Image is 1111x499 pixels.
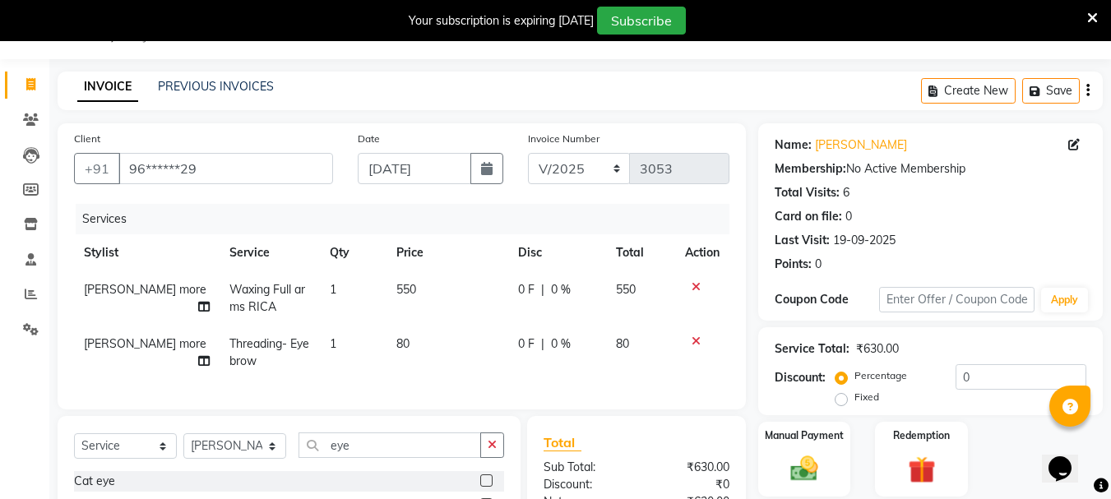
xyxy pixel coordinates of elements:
span: 1 [330,336,336,351]
div: Membership: [775,160,846,178]
span: 550 [396,282,416,297]
div: Discount: [775,369,826,386]
span: | [541,281,544,298]
th: Service [220,234,320,271]
input: Search or Scan [299,432,481,458]
div: Sub Total: [531,459,637,476]
span: 0 % [551,281,571,298]
button: Save [1022,78,1080,104]
div: Last Visit: [775,232,830,249]
span: Total [544,434,581,451]
span: 1 [330,282,336,297]
th: Total [606,234,676,271]
div: Points: [775,256,812,273]
iframe: chat widget [1042,433,1095,483]
div: Service Total: [775,340,849,358]
div: Your subscription is expiring [DATE] [409,12,594,30]
div: Total Visits: [775,184,840,201]
span: | [541,335,544,353]
label: Fixed [854,390,879,404]
div: Name: [775,136,812,154]
div: Cat eye [74,473,115,490]
div: ₹630.00 [637,459,742,476]
div: ₹0 [637,476,742,493]
th: Price [387,234,508,271]
a: PREVIOUS INVOICES [158,79,274,94]
div: 0 [845,208,852,225]
label: Client [74,132,100,146]
label: Date [358,132,380,146]
span: [PERSON_NAME] more [84,282,206,297]
div: Services [76,204,742,234]
a: [PERSON_NAME] [815,136,907,154]
img: _cash.svg [782,453,826,484]
div: Coupon Code [775,291,878,308]
span: Threading- Eyebrow [229,336,309,368]
span: 0 F [518,335,535,353]
div: 19-09-2025 [833,232,896,249]
input: Enter Offer / Coupon Code [879,287,1035,312]
th: Action [675,234,729,271]
span: 80 [396,336,410,351]
label: Percentage [854,368,907,383]
button: Apply [1041,288,1088,312]
span: 0 % [551,335,571,353]
label: Invoice Number [528,132,599,146]
div: Discount: [531,476,637,493]
span: 550 [616,282,636,297]
th: Stylist [74,234,220,271]
img: _gift.svg [900,453,944,487]
label: Manual Payment [765,428,844,443]
span: [PERSON_NAME] more [84,336,206,351]
a: INVOICE [77,72,138,102]
span: 80 [616,336,629,351]
div: 6 [843,184,849,201]
button: Create New [921,78,1016,104]
button: Subscribe [597,7,686,35]
th: Qty [320,234,387,271]
div: ₹630.00 [856,340,899,358]
span: Waxing Full arms RICA [229,282,305,314]
th: Disc [508,234,606,271]
label: Redemption [893,428,950,443]
div: No Active Membership [775,160,1086,178]
span: 0 F [518,281,535,298]
div: Card on file: [775,208,842,225]
input: Search by Name/Mobile/Email/Code [118,153,333,184]
div: 0 [815,256,822,273]
button: +91 [74,153,120,184]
